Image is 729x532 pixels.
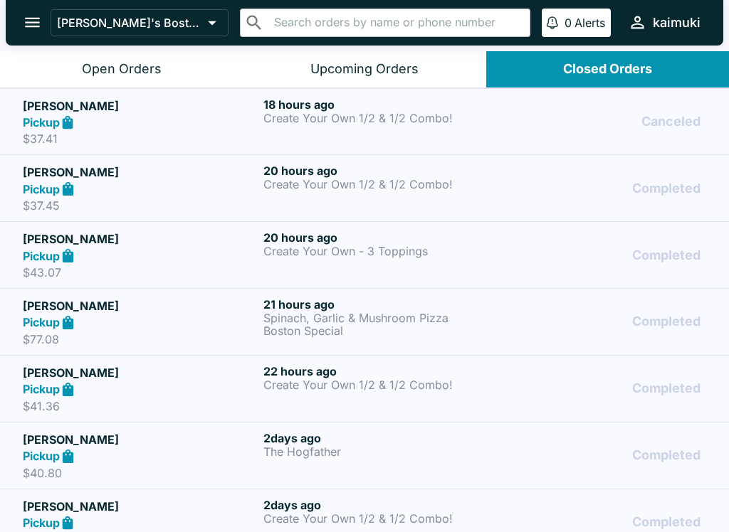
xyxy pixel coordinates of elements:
h6: 20 hours ago [263,230,498,245]
span: 2 days ago [263,431,321,445]
p: Spinach, Garlic & Mushroom Pizza [263,312,498,324]
div: Upcoming Orders [310,61,419,78]
h5: [PERSON_NAME] [23,97,258,115]
div: kaimuki [653,14,701,31]
h6: 21 hours ago [263,297,498,312]
h5: [PERSON_NAME] [23,364,258,381]
button: [PERSON_NAME]'s Boston Pizza [51,9,229,36]
p: [PERSON_NAME]'s Boston Pizza [57,16,202,30]
p: The Hogfather [263,445,498,458]
p: $41.36 [23,399,258,413]
span: 2 days ago [263,498,321,512]
strong: Pickup [23,115,60,129]
p: Alerts [575,16,605,30]
p: Create Your Own 1/2 & 1/2 Combo! [263,178,498,191]
p: Create Your Own 1/2 & 1/2 Combo! [263,112,498,124]
strong: Pickup [23,315,60,329]
p: $37.45 [23,198,258,213]
div: Closed Orders [563,61,652,78]
h5: [PERSON_NAME] [23,498,258,515]
p: $40.80 [23,466,258,480]
strong: Pickup [23,449,60,463]
button: open drawer [14,4,51,41]
button: kaimuki [622,7,706,38]
p: $43.07 [23,265,258,280]
p: Boston Special [263,324,498,337]
h5: [PERSON_NAME] [23,431,258,448]
p: $37.41 [23,132,258,146]
p: Create Your Own 1/2 & 1/2 Combo! [263,378,498,391]
p: 0 [565,16,572,30]
p: $77.08 [23,332,258,346]
h5: [PERSON_NAME] [23,230,258,248]
h6: 18 hours ago [263,97,498,112]
p: Create Your Own 1/2 & 1/2 Combo! [263,512,498,525]
strong: Pickup [23,249,60,263]
p: Create Your Own - 3 Toppings [263,245,498,257]
h6: 20 hours ago [263,164,498,178]
strong: Pickup [23,516,60,530]
input: Search orders by name or phone number [270,13,524,33]
h6: 22 hours ago [263,364,498,378]
h5: [PERSON_NAME] [23,164,258,181]
strong: Pickup [23,182,60,196]
h5: [PERSON_NAME] [23,297,258,314]
strong: Pickup [23,382,60,396]
div: Open Orders [82,61,162,78]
